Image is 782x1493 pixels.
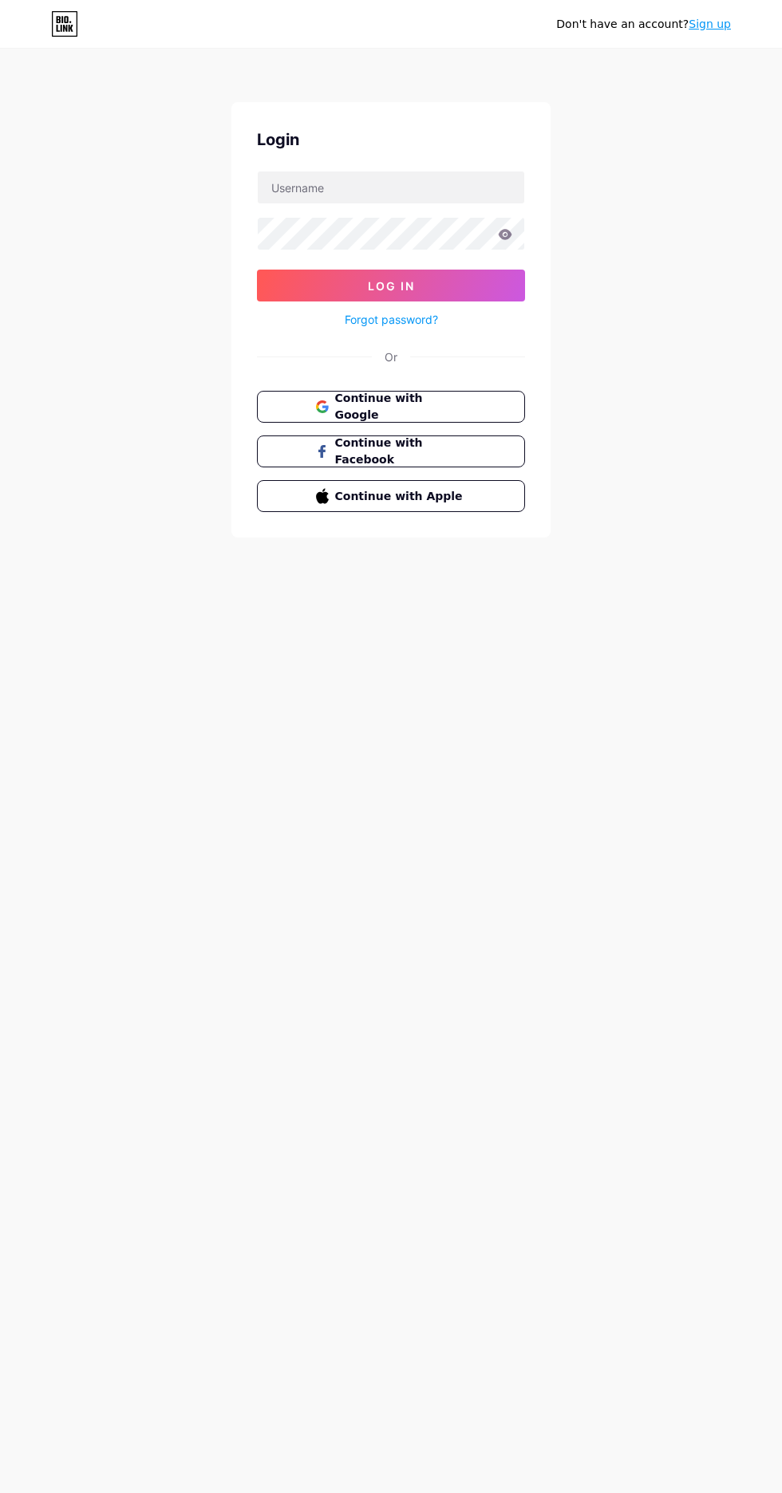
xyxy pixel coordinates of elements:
div: Or [385,349,397,365]
span: Continue with Google [335,390,467,423]
button: Log In [257,270,525,301]
a: Sign up [689,18,731,30]
div: Don't have an account? [556,16,731,33]
button: Continue with Google [257,391,525,423]
div: Login [257,128,525,152]
span: Continue with Facebook [335,435,467,468]
button: Continue with Apple [257,480,525,512]
span: Log In [368,279,415,293]
a: Forgot password? [345,311,438,328]
input: Username [258,171,524,203]
button: Continue with Facebook [257,435,525,467]
span: Continue with Apple [335,488,467,505]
